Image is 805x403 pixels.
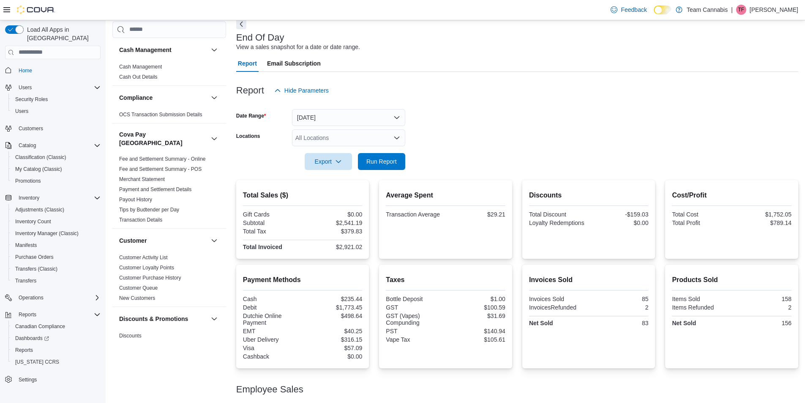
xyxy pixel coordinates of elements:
a: Purchase Orders [12,252,57,262]
div: $57.09 [304,345,362,351]
a: Dashboards [12,333,52,343]
a: [US_STATE] CCRS [12,357,63,367]
span: Security Roles [15,96,48,103]
button: Inventory Count [8,216,104,228]
a: My Catalog (Classic) [12,164,65,174]
div: Debit [243,304,301,311]
div: $316.15 [304,336,362,343]
div: $498.64 [304,313,362,319]
div: $29.21 [448,211,505,218]
span: Home [15,65,101,76]
span: Merchant Statement [119,176,165,183]
span: Transfers [15,277,36,284]
a: Tips by Budtender per Day [119,207,179,213]
div: 156 [734,320,791,326]
span: Classification (Classic) [12,152,101,162]
div: View a sales snapshot for a date or date range. [236,43,360,52]
div: Transaction Average [386,211,444,218]
button: Cash Management [209,45,219,55]
div: $100.59 [448,304,505,311]
button: Catalog [15,140,39,151]
button: Transfers (Classic) [8,263,104,275]
a: Customer Loyalty Points [119,265,174,271]
a: Cash Out Details [119,74,158,80]
span: Users [12,106,101,116]
a: Security Roles [12,94,51,104]
a: Inventory Count [12,217,55,227]
div: Cashback [243,353,301,360]
a: Customers [15,123,46,134]
button: Settings [2,373,104,385]
h2: Products Sold [672,275,791,285]
button: Users [2,82,104,93]
div: Vape Tax [386,336,444,343]
a: Customer Queue [119,285,158,291]
button: Manifests [8,239,104,251]
div: Total Tax [243,228,301,235]
button: Export [305,153,352,170]
a: Fee and Settlement Summary - Online [119,156,206,162]
div: $31.69 [448,313,505,319]
div: $40.25 [304,328,362,334]
span: Reports [19,311,36,318]
button: Operations [15,293,47,303]
span: Dashboards [12,333,101,343]
span: Transfers (Classic) [12,264,101,274]
span: Customers [15,123,101,134]
button: Adjustments (Classic) [8,204,104,216]
span: Operations [19,294,44,301]
span: Inventory [15,193,101,203]
div: InvoicesRefunded [529,304,587,311]
button: Open list of options [393,134,400,141]
button: Next [236,19,246,29]
div: Subtotal [243,219,301,226]
span: Cash Management [119,63,162,70]
div: Loyalty Redemptions [529,219,587,226]
span: Customer Queue [119,285,158,291]
span: Run Report [366,157,397,166]
span: Payment and Settlement Details [119,186,191,193]
button: Reports [8,344,104,356]
div: 2 [590,304,648,311]
a: Classification (Classic) [12,152,70,162]
a: Users [12,106,32,116]
h2: Cost/Profit [672,190,791,200]
span: Classification (Classic) [15,154,66,161]
span: Load All Apps in [GEOGRAPHIC_DATA] [24,25,101,42]
span: Transaction Details [119,217,162,223]
h3: Compliance [119,93,153,102]
div: 2 [734,304,791,311]
div: $0.00 [304,211,362,218]
button: Users [8,105,104,117]
div: $1,752.05 [734,211,791,218]
div: Bottle Deposit [386,296,444,302]
button: Promotions [8,175,104,187]
span: Hide Parameters [284,86,329,95]
div: 83 [590,320,648,326]
span: Report [238,55,257,72]
div: 158 [734,296,791,302]
button: Operations [2,292,104,304]
div: Compliance [112,110,226,123]
button: Purchase Orders [8,251,104,263]
a: Cash Management [119,64,162,70]
a: New Customers [119,295,155,301]
img: Cova [17,5,55,14]
div: GST (Vapes) Compunding [386,313,444,326]
div: Items Sold [672,296,730,302]
span: Tips by Budtender per Day [119,206,179,213]
div: $1,773.45 [304,304,362,311]
a: Customer Activity List [119,255,168,260]
button: Catalog [2,140,104,151]
span: Discounts [119,332,142,339]
div: Cash Management [112,62,226,85]
span: Fee and Settlement Summary - POS [119,166,202,173]
span: Inventory Manager (Classic) [12,228,101,239]
h3: Employee Sales [236,384,303,395]
span: Canadian Compliance [12,321,101,332]
span: Payout History [119,196,152,203]
span: Users [19,84,32,91]
button: Hide Parameters [271,82,332,99]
